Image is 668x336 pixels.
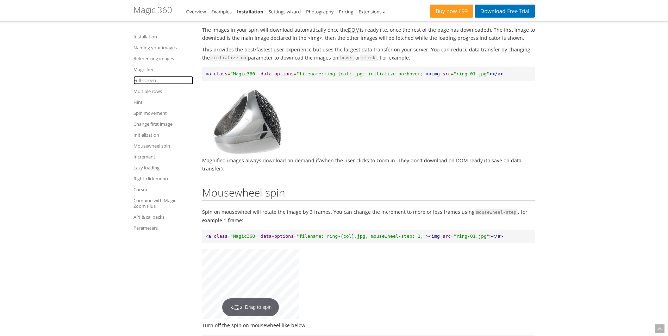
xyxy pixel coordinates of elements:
[443,71,451,76] span: src
[358,8,385,15] a: Extensions
[133,224,193,232] a: Parameters
[211,8,232,15] a: Examples
[475,5,535,18] a: DownloadFree Trial
[261,71,294,76] span: data-options
[214,234,227,239] span: class
[426,71,440,76] span: ><img
[186,8,206,15] a: Overview
[133,109,193,117] a: Spin movement
[261,234,294,239] span: data-options
[206,71,211,76] span: <a
[210,55,248,61] span: initialize-on
[133,196,193,210] a: Combine with Magic Zoom Plus
[457,8,468,14] span: £99
[339,8,353,15] a: Pricing
[426,234,440,239] span: ><img
[202,208,535,224] p: Spin on mousewheel will rotate the image by 3 frames. You can change the increment to more or les...
[202,45,535,62] p: This provides the best/fastest user experience but uses the largest data transfer on your server....
[133,153,193,161] a: Increment
[202,26,535,42] p: The images in your spin will download automatically once the is ready (i.e. once the rest of the ...
[214,71,227,76] span: class
[454,71,489,76] span: "ring-01.jpg"
[227,234,230,239] span: =
[133,54,193,63] a: Referencing images
[133,174,193,183] a: Right-click menu
[133,131,193,139] a: Initialization
[451,234,454,239] span: =
[348,26,360,33] acronym: Document Object Model
[202,156,535,173] p: Magnified images always download on demand if/when the user clicks to zoom in. They don't downloa...
[505,8,529,14] span: Free Trial
[133,43,193,52] a: Naming your images
[296,234,426,239] span: "filename: ring-{col}.jpg; mousewheel-step: 1;"
[230,71,258,76] span: "Magic360"
[360,55,377,61] span: click
[269,8,301,15] a: Settings wizard
[133,5,172,14] h1: Magic 360
[133,87,193,95] a: Multiple rows
[227,71,230,76] span: =
[133,98,193,106] a: Hint
[475,209,518,216] span: mousewheel-step
[489,71,503,76] span: ></a>
[294,234,296,239] span: =
[443,234,451,239] span: src
[206,234,211,239] span: <a
[133,120,193,128] a: Change first image
[202,321,535,329] p: Turn off the spin on mousewheel like below:
[133,65,193,74] a: Magnifier
[202,187,535,201] h2: Mousewheel spin
[133,76,193,85] a: Full-screen
[430,5,473,18] a: Buy now£99
[338,55,355,61] span: hover
[133,185,193,194] a: Cursor
[230,234,258,239] span: "Magic360"
[133,213,193,221] a: API & callbacks
[133,142,193,150] a: Mousewheel spin
[454,234,489,239] span: "ring-01.jpg"
[133,32,193,41] a: Installation
[133,163,193,172] a: Lazy loading
[294,71,296,76] span: =
[451,71,454,76] span: =
[296,71,426,76] span: "filename:ring-{col}.jpg; initialize-on:hover;"
[489,234,503,239] span: ></a>
[306,8,333,15] a: Photography
[237,8,263,15] a: Installation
